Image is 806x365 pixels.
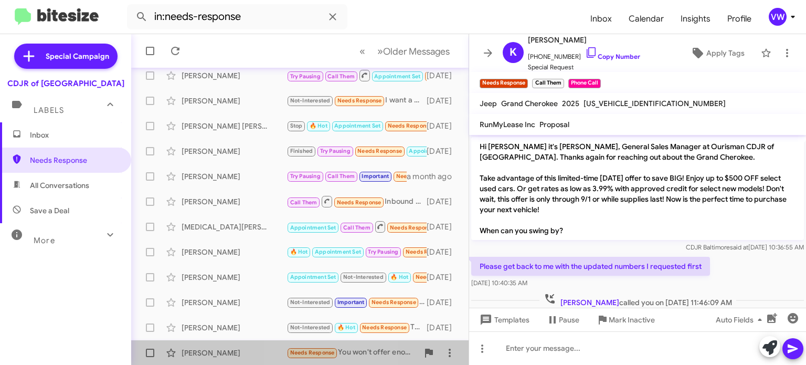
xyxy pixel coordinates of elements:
span: Needs Response [290,349,335,356]
div: [DATE] [427,70,460,81]
span: « [359,45,365,58]
span: [PHONE_NUMBER] [528,46,640,62]
span: Call Them [327,73,355,80]
div: [DATE] [427,196,460,207]
div: [PERSON_NAME] [PERSON_NAME] [182,121,287,131]
span: 🔥 Hot [390,274,408,280]
div: [DATE] [427,272,460,283]
span: K [510,44,517,61]
span: 🔥 Hot [310,122,327,129]
div: Inbound Call [287,220,427,233]
span: Appointment Set [290,274,336,280]
div: [PERSON_NAME] [182,171,287,182]
div: [PERSON_NAME] [182,70,287,81]
div: [PERSON_NAME] [182,96,287,106]
span: Templates [478,310,529,329]
span: Inbox [30,130,119,140]
button: Mark Inactive [588,310,663,329]
span: Needs Response [390,224,434,231]
div: [PERSON_NAME] [182,322,287,333]
div: [DATE] [427,247,460,257]
span: Not-Interested [290,324,331,331]
div: You won't offer enough [287,347,418,359]
div: [PERSON_NAME] [182,348,287,358]
div: On the way now but have to leave by 3 [287,120,427,132]
div: Thank u [287,321,427,333]
span: Not-Interested [290,299,331,306]
span: Needs Response [30,155,119,165]
span: Mark Inactive [609,310,655,329]
span: called you on [DATE] 11:46:09 AM [539,293,736,308]
button: Auto Fields [707,310,775,329]
span: More [34,236,55,245]
span: Try Pausing [290,173,321,180]
div: [PERSON_NAME] [182,196,287,207]
div: Inbound Call [287,195,427,208]
div: I want a otd price [287,95,427,107]
button: Apply Tags [678,44,756,62]
span: Not-Interested [343,274,384,280]
span: Profile [719,4,760,34]
div: vw [769,8,787,26]
div: [DATE] [427,146,460,157]
span: Grand Cherokee [501,99,558,108]
span: Important [362,173,389,180]
span: [PERSON_NAME] [560,298,619,307]
span: » [377,45,383,58]
span: Needs Response [396,173,441,180]
a: Special Campaign [14,44,118,69]
span: Needs Response [337,199,381,206]
a: Calendar [620,4,672,34]
span: 2025 [562,99,579,108]
span: Try Pausing [320,148,351,154]
span: Appointment Set [290,224,336,231]
span: Labels [34,106,64,115]
span: Needs Response [388,122,432,129]
span: said at [730,243,748,251]
span: Appointment Set [334,122,380,129]
span: Appointment Set [315,248,361,255]
span: Needs Response [337,97,382,104]
div: [DATE] [427,121,460,131]
span: All Conversations [30,180,89,191]
div: [DATE] [427,322,460,333]
div: I actually bought a vehicle with you guys over the weekend [287,170,407,182]
button: Next [371,40,456,62]
div: a month ago [407,171,460,182]
div: Inbound Call [287,69,427,82]
span: Needs Response [372,299,416,306]
span: Needs Response [357,148,402,154]
p: Please get back to me with the updated numbers I requested first [471,257,710,276]
span: Try Pausing [368,248,398,255]
span: [DATE] 10:40:35 AM [471,279,527,287]
small: Phone Call [568,79,601,88]
div: [DATE] [427,297,460,308]
div: I got to get ready to take my wife to [MEDICAL_DATA], will see you later!!! [287,145,427,157]
span: Stop [290,122,303,129]
span: Not-Interested [290,97,331,104]
div: [DATE] [427,96,460,106]
span: Auto Fields [716,310,766,329]
button: Previous [353,40,372,62]
span: CDJR Baltimore [DATE] 10:36:55 AM [686,243,804,251]
span: Save a Deal [30,205,69,216]
a: Copy Number [585,53,640,60]
span: [PERSON_NAME] [528,34,640,46]
div: [PERSON_NAME] [182,297,287,308]
div: [PERSON_NAME] [182,146,287,157]
span: Insights [672,4,719,34]
span: Apply Tags [706,44,745,62]
span: Needs Response [416,274,460,280]
span: Needs Response [406,248,450,255]
span: Pause [559,310,579,329]
span: Appointment Set [374,73,420,80]
span: Appointment Set [409,148,455,154]
small: Needs Response [480,79,528,88]
p: Hi [PERSON_NAME] it's [PERSON_NAME], General Sales Manager at Ourisman CDJR of [GEOGRAPHIC_DATA].... [471,137,804,240]
div: CDJR of [GEOGRAPHIC_DATA] [7,78,124,89]
a: Inbox [582,4,620,34]
span: Try Pausing [290,73,321,80]
div: [PERSON_NAME] [182,272,287,283]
